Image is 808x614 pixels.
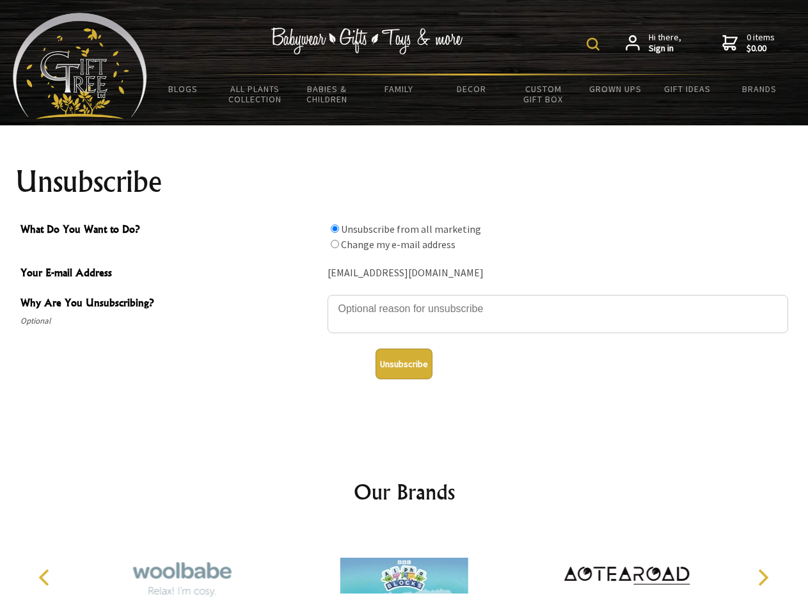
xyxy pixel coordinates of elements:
a: Grown Ups [579,75,651,102]
a: Family [363,75,436,102]
span: Why Are You Unsubscribing? [20,295,321,313]
button: Next [749,563,777,592]
img: Babyware - Gifts - Toys and more... [13,13,147,119]
div: [EMAIL_ADDRESS][DOMAIN_NAME] [328,264,788,283]
img: Babywear - Gifts - Toys & more [271,28,463,54]
button: Unsubscribe [376,349,432,379]
input: What Do You Want to Do? [331,224,339,233]
textarea: Why Are You Unsubscribing? [328,295,788,333]
label: Change my e-mail address [341,238,455,251]
a: All Plants Collection [219,75,292,113]
button: Previous [32,563,60,592]
span: 0 items [747,31,775,54]
h2: Our Brands [26,476,783,507]
img: product search [587,38,599,51]
span: Optional [20,313,321,329]
span: Hi there, [649,32,681,54]
span: What Do You Want to Do? [20,221,321,240]
a: Babies & Children [291,75,363,113]
input: What Do You Want to Do? [331,240,339,248]
a: 0 items$0.00 [722,32,775,54]
a: Brands [724,75,796,102]
h1: Unsubscribe [15,166,793,197]
span: Your E-mail Address [20,265,321,283]
a: Hi there,Sign in [626,32,681,54]
a: Custom Gift Box [507,75,580,113]
strong: Sign in [649,43,681,54]
a: Gift Ideas [651,75,724,102]
a: BLOGS [147,75,219,102]
label: Unsubscribe from all marketing [341,223,481,235]
strong: $0.00 [747,43,775,54]
a: Decor [435,75,507,102]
